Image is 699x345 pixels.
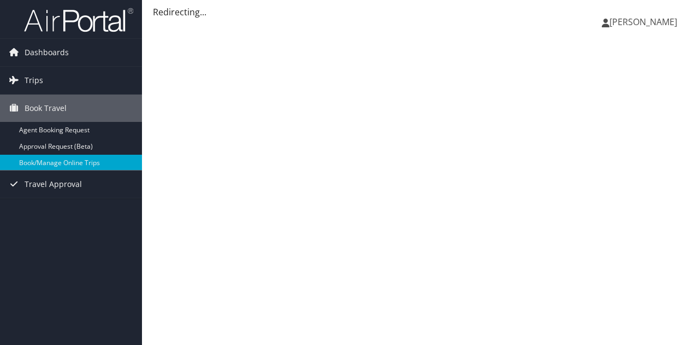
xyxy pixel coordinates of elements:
span: Trips [25,67,43,94]
a: [PERSON_NAME] [602,5,688,38]
div: Redirecting... [153,5,688,19]
span: Dashboards [25,39,69,66]
img: airportal-logo.png [24,7,133,33]
span: Book Travel [25,95,67,122]
span: Travel Approval [25,171,82,198]
span: [PERSON_NAME] [609,16,677,28]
